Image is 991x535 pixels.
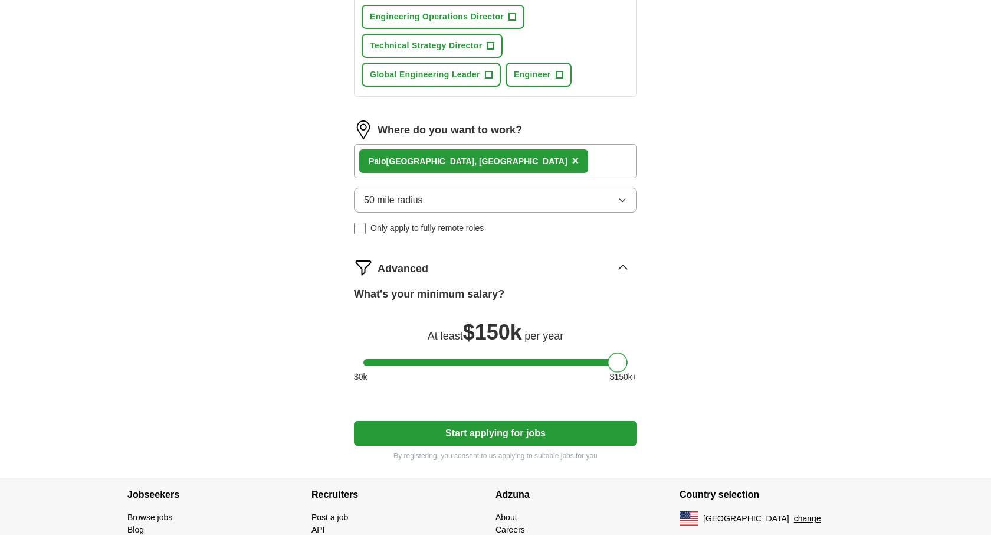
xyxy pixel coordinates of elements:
[428,330,463,342] span: At least
[463,320,522,344] span: $ 150k
[572,152,579,170] button: ×
[354,188,637,213] button: 50 mile radius
[610,371,637,383] span: $ 150 k+
[572,154,579,167] span: ×
[354,286,504,302] label: What's your minimum salary?
[495,513,517,522] a: About
[495,525,525,534] a: Careers
[362,5,524,29] button: Engineering Operations Director
[127,525,144,534] a: Blog
[514,68,551,81] span: Engineer
[362,34,503,58] button: Technical Strategy Director
[354,258,373,277] img: filter
[362,63,501,87] button: Global Engineering Leader
[354,451,637,461] p: By registering, you consent to us applying to suitable jobs for you
[370,68,480,81] span: Global Engineering Leader
[354,371,367,383] span: $ 0 k
[369,155,567,168] div: [GEOGRAPHIC_DATA], [GEOGRAPHIC_DATA]
[680,478,864,511] h4: Country selection
[370,40,482,52] span: Technical Strategy Director
[378,261,428,277] span: Advanced
[370,222,484,234] span: Only apply to fully remote roles
[369,156,386,166] strong: Palo
[127,513,172,522] a: Browse jobs
[364,193,423,207] span: 50 mile radius
[378,122,522,138] label: Where do you want to work?
[524,330,563,342] span: per year
[311,513,348,522] a: Post a job
[354,120,373,139] img: location.png
[354,223,366,234] input: Only apply to fully remote roles
[506,63,572,87] button: Engineer
[354,421,637,446] button: Start applying for jobs
[370,11,504,23] span: Engineering Operations Director
[680,511,698,526] img: US flag
[311,525,325,534] a: API
[794,513,821,525] button: change
[703,513,789,525] span: [GEOGRAPHIC_DATA]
